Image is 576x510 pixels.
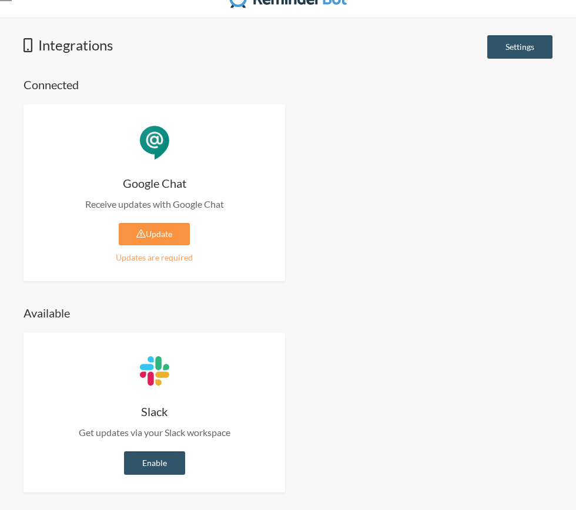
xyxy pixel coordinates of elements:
div: Updates are required [41,251,267,264]
h4: Available [24,305,552,321]
h4: Connected [24,76,552,93]
a: Update [119,223,190,245]
p: Receive updates with Google Chat [41,197,267,211]
h1: Integrations [24,35,113,55]
a: Settings [487,35,552,59]
p: Get updates via your Slack workspace [41,425,267,440]
h4: Slack [41,403,267,420]
h4: Google Chat [41,175,267,191]
a: Enable [124,451,185,475]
